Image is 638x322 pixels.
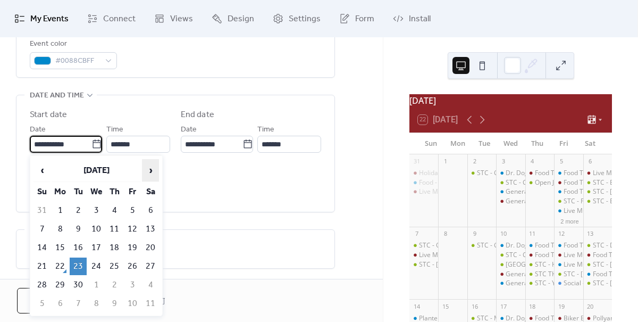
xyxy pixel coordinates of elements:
a: Connect [79,4,144,33]
td: 9 [106,295,123,312]
td: 30 [70,276,87,294]
span: Design [228,13,254,26]
div: STC - Dark Horse Grill @ Sat Sep 13, 2025 1pm - 5pm (CDT) [583,241,612,250]
div: Start date [30,109,67,121]
div: Mon [444,133,471,154]
div: 8 [441,230,449,238]
td: 18 [106,239,123,257]
td: 20 [142,239,159,257]
span: Time [257,123,274,136]
td: 3 [88,202,105,219]
div: 17 [499,302,507,310]
div: Food - Good Stuff Eats - Roselle @ Sun Aug 31, 2025 1pm - 4pm (CDT) [409,178,438,187]
button: Cancel [17,288,87,313]
td: 4 [142,276,159,294]
div: 1 [441,158,449,166]
div: Sun [418,133,444,154]
span: Date [30,123,46,136]
td: 21 [33,258,51,275]
div: STC THEME NIGHT - YACHT ROCK @ Thu Sep 11, 2025 6pm - 10pm (CDT) [525,270,554,279]
div: General Knowledge Trivia - Lemont @ Wed Sep 10, 2025 7pm - 9pm (CDT) [496,270,525,279]
span: Settings [289,13,321,26]
td: 3 [124,276,141,294]
td: 29 [52,276,69,294]
div: Live Music - Billy Denton - Roselle @ Fri Sep 5, 2025 7pm - 10pm (CDT) [554,207,583,216]
span: Time [106,123,123,136]
td: 19 [124,239,141,257]
td: 7 [33,220,51,238]
td: 10 [124,295,141,312]
div: 31 [413,158,421,166]
th: Tu [70,183,87,201]
td: 1 [52,202,69,219]
div: Dr. Dog’s Food Truck - Roselle @ Weekly from 6pm to 9pm [496,241,525,250]
div: STC - Charity Bike Ride with Sammy's Bikes @ Weekly from 6pm to 7:30pm on Wednesday from Wed May ... [496,251,525,260]
span: Form [355,13,374,26]
div: Live Music - JD Kostyk - Roselle @ Fri Sep 12, 2025 7pm - 10pm (CDT) [554,260,583,269]
div: Live Music - Shawn Salmon - Lemont @ Sun Aug 31, 2025 2pm - 5pm (CDT) [409,187,438,196]
div: Live Music- InFunktious Duo - Lemont @ Sat Sep 6, 2025 2pm - 5pm (CDT) [583,169,612,178]
a: Views [146,4,201,33]
div: 16 [471,302,478,310]
div: 5 [557,158,565,166]
td: 27 [142,258,159,275]
div: [DATE] [409,94,612,107]
div: Event color [30,38,115,51]
td: 12 [124,220,141,238]
td: 7 [70,295,87,312]
td: 13 [142,220,159,238]
td: 8 [52,220,69,238]
div: 13 [586,230,594,238]
td: 10 [88,220,105,238]
div: STC - Charity Bike Ride with Sammy's Bikes @ Weekly from 6pm to 7:30pm on Wednesday from Wed May ... [496,178,525,187]
span: Install [409,13,431,26]
td: 15 [52,239,69,257]
div: Live Music - Dan Colles - Lemont @ Fri Sep 12, 2025 7pm - 10pm (CDT) [554,251,583,260]
th: We [88,183,105,201]
td: 5 [124,202,141,219]
button: 2 more [556,216,583,225]
div: Food Truck - Tacos Los Jarochitos - Lemont @ Thu Sep 11, 2025 5pm - 9pm (CDT) [525,251,554,260]
div: Holiday Taproom Hours 12pm -10pm @ Sun Aug 31, 2025 [409,169,438,178]
td: 22 [52,258,69,275]
div: 12 [557,230,565,238]
span: › [142,160,158,181]
div: Holiday Taproom Hours 12pm -10pm @ [DATE] [419,169,559,178]
div: STC - Happy Lobster @ Thu Sep 11, 2025 5pm - 9pm (CDT) [525,260,554,269]
td: 11 [106,220,123,238]
div: 15 [441,302,449,310]
a: Design [204,4,262,33]
td: 2 [70,202,87,219]
div: 14 [413,302,421,310]
span: ‹ [34,160,50,181]
th: Sa [142,183,159,201]
div: Food Truck - Happy Times - Lemont @ Sat Sep 13, 2025 2pm - 6pm (CDT) [583,251,612,260]
div: Food Truck - Pizza 750 - Lemont @ Fri Sep 5, 2025 5pm - 9pm (CDT) [554,178,583,187]
div: General Knowledge Trivia - Lemont @ Wed Sep 3, 2025 7pm - 9pm (CDT) [496,197,525,206]
th: [DATE] [52,159,141,182]
div: 20 [586,302,594,310]
div: 2 [471,158,478,166]
td: 4 [106,202,123,219]
a: Settings [265,4,329,33]
div: 3 [499,158,507,166]
div: STC - Warren Douglas Band @ Fri Sep 12, 2025 7pm - 10pm (CDT) [554,270,583,279]
div: STC - Terry Byrne @ Sat Sep 6, 2025 2pm - 5pm (CDT) [583,187,612,196]
div: 9 [471,230,478,238]
span: Date and time [30,89,84,102]
div: STC - Outdoor Doggie Dining class @ 1pm - 2:30pm (CDT) [419,241,589,250]
th: Su [33,183,51,201]
div: Sat [577,133,603,154]
td: 5 [33,295,51,312]
td: 14 [33,239,51,257]
div: STC - General Knowledge Trivia @ Tue Sep 2, 2025 7pm - 9pm (CDT) [467,169,496,178]
div: 10 [499,230,507,238]
div: STC - Yacht Rockettes @ Thu Sep 11, 2025 7pm - 10pm (CDT) [525,279,554,288]
div: End date [181,109,214,121]
div: Food Truck- Uncle Cams Sandwiches - Roselle @ Fri Sep 5, 2025 5pm - 9pm (CDT) [554,187,583,196]
td: 25 [106,258,123,275]
div: Food Truck - Da Wing Wagon/ Launch party - Roselle @ Fri Sep 12, 2025 5pm - 9pm (CDT) [554,241,583,250]
span: Views [170,13,193,26]
div: Food - Good Stuff Eats - Roselle @ [DATE] 1pm - 4pm (CDT) [419,178,593,187]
